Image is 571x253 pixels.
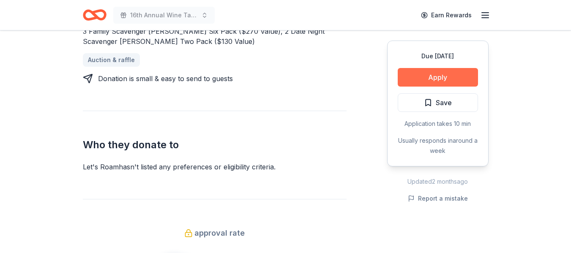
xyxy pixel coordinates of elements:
a: Home [83,5,107,25]
span: 16th Annual Wine Tasting & Silent Auction [130,10,198,20]
span: approval rate [194,226,245,240]
button: Save [398,93,478,112]
a: Auction & raffle [83,53,140,67]
div: Application takes 10 min [398,119,478,129]
a: Earn Rewards [416,8,477,23]
button: Apply [398,68,478,87]
div: Donation is small & easy to send to guests [98,73,233,84]
button: 16th Annual Wine Tasting & Silent Auction [113,7,215,24]
div: 3 Family Scavenger [PERSON_NAME] Six Pack ($270 Value), 2 Date Night Scavenger [PERSON_NAME] Two ... [83,26,347,46]
button: Report a mistake [408,193,468,204]
span: Save [436,97,452,108]
div: Let's Roam hasn ' t listed any preferences or eligibility criteria. [83,162,347,172]
div: Updated 2 months ago [387,177,489,187]
h2: Who they donate to [83,138,347,152]
div: Due [DATE] [398,51,478,61]
div: Usually responds in around a week [398,136,478,156]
